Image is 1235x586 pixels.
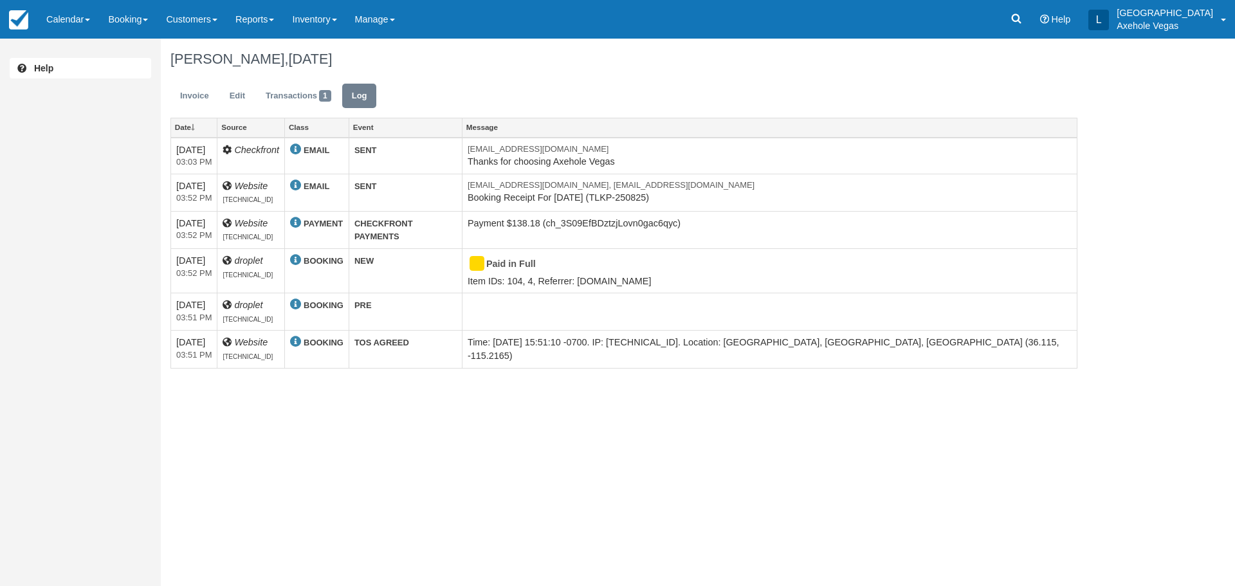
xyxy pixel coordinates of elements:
td: [DATE] [171,211,217,248]
strong: SENT [354,181,377,191]
span: Help [1052,14,1071,24]
h1: [PERSON_NAME], [170,51,1077,67]
b: Help [34,63,53,73]
strong: SENT [354,145,377,155]
span: [TECHNICAL_ID] [223,196,273,203]
a: Date [171,118,217,136]
strong: CHECKFRONT PAYMENTS [354,219,413,242]
i: Help [1040,15,1049,24]
i: droplet [234,300,262,310]
span: [TECHNICAL_ID] [223,353,273,360]
strong: PAYMENT [304,219,343,228]
td: [DATE] [171,174,217,211]
td: [DATE] [171,138,217,174]
i: droplet [234,255,262,266]
strong: BOOKING [304,338,343,347]
span: [TECHNICAL_ID] [223,316,273,323]
div: Paid in Full [468,254,1061,275]
td: Item IDs: 104, 4, Referrer: [DOMAIN_NAME] [462,249,1077,293]
a: Source [217,118,284,136]
em: 2025-08-25 15:52:06-0700 [176,230,212,242]
strong: EMAIL [304,145,329,155]
span: [TECHNICAL_ID] [223,271,273,279]
em: 2025-08-25 15:52:05-0700 [176,268,212,280]
i: Website [234,337,268,347]
span: 1 [319,90,331,102]
strong: TOS AGREED [354,338,409,347]
span: [DATE] [288,51,332,67]
a: Transactions1 [256,84,341,109]
a: Invoice [170,84,219,109]
p: Axehole Vegas [1117,19,1213,32]
a: Help [10,58,151,78]
a: Edit [220,84,255,109]
strong: PRE [354,300,372,310]
div: L [1088,10,1109,30]
td: Booking Receipt For [DATE] (TLKP-250825) [462,174,1077,211]
td: Time: [DATE] 15:51:10 -0700. IP: [TECHNICAL_ID]. Location: [GEOGRAPHIC_DATA], [GEOGRAPHIC_DATA], ... [462,331,1077,368]
em: 2025-08-26 15:03:45-0700 [176,156,212,169]
i: Website [234,218,268,228]
td: [DATE] [171,331,217,368]
span: [TECHNICAL_ID] [223,233,273,241]
a: Log [342,84,377,109]
strong: NEW [354,256,374,266]
td: Payment $138.18 (ch_3S09EfBDztzjLovn0gac6qyc) [462,211,1077,248]
strong: BOOKING [304,256,343,266]
td: Thanks for choosing Axehole Vegas [462,138,1077,174]
em: [EMAIL_ADDRESS][DOMAIN_NAME], [EMAIL_ADDRESS][DOMAIN_NAME] [468,179,1072,192]
i: Checkfront [234,145,279,155]
em: 2025-08-25 15:51:10-0700 [176,312,212,324]
a: Event [349,118,462,136]
em: 2025-08-25 15:52:06-0700 [176,192,212,205]
a: Message [462,118,1077,136]
img: checkfront-main-nav-mini-logo.png [9,10,28,30]
i: Website [234,181,268,191]
p: [GEOGRAPHIC_DATA] [1117,6,1213,19]
td: [DATE] [171,249,217,293]
strong: BOOKING [304,300,343,310]
strong: EMAIL [304,181,329,191]
em: 2025-08-25 15:51:10-0700 [176,349,212,362]
td: [DATE] [171,293,217,331]
a: Class [285,118,349,136]
em: [EMAIL_ADDRESS][DOMAIN_NAME] [468,143,1072,156]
